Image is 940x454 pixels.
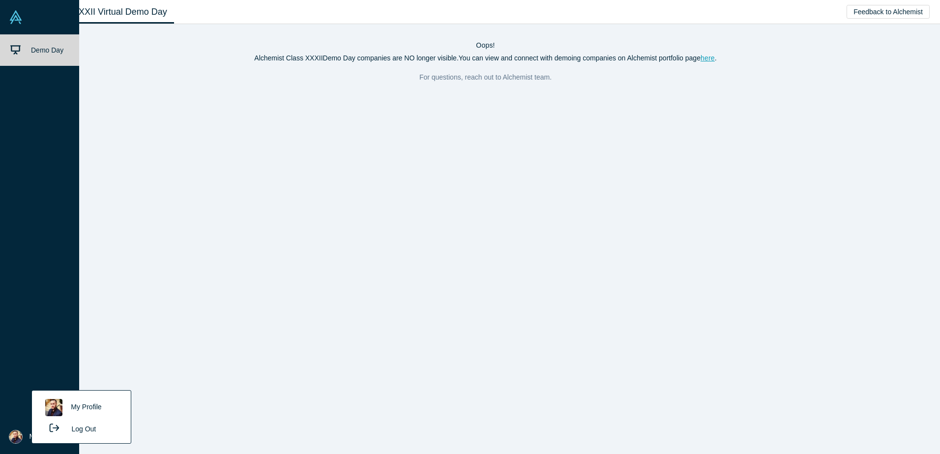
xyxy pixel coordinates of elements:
button: My Account [9,430,65,444]
span: Demo Day [31,46,63,54]
img: Austin Burson's Account [9,430,23,444]
a: My Profile [40,396,122,420]
button: Log Out [40,420,99,438]
img: Austin Burson's profile [45,399,62,416]
h4: Oops! [41,41,930,50]
button: Feedback to Alchemist [847,5,930,19]
p: Alchemist Class XXXII Demo Day companies are NO longer visible. You can view and connect with dem... [41,53,930,63]
img: Alchemist Vault Logo [9,10,23,24]
p: For questions, reach out to Alchemist team. [41,70,930,84]
a: Class XXXII Virtual Demo Day [41,0,174,24]
span: My Account [29,431,65,442]
a: here [701,54,715,62]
